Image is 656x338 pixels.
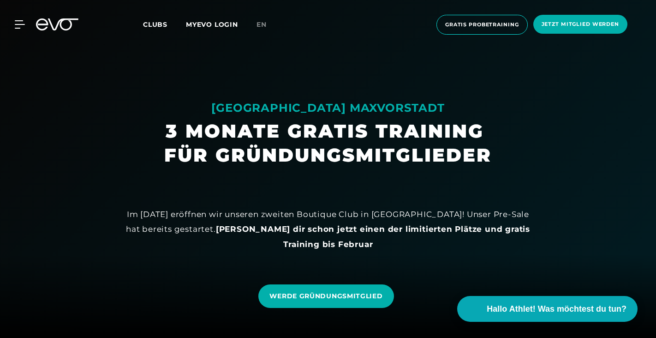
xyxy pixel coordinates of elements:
[256,19,278,30] a: en
[445,21,519,29] span: Gratis Probetraining
[457,296,638,322] button: Hallo Athlet! Was möchtest du tun?
[542,20,619,28] span: Jetzt Mitglied werden
[258,284,394,308] a: WERDE GRÜNDUNGSMITGLIED
[531,15,630,35] a: Jetzt Mitglied werden
[216,224,530,248] strong: [PERSON_NAME] dir schon jetzt einen der limitierten Plätze und gratis Training bis Februar
[186,20,238,29] a: MYEVO LOGIN
[256,20,267,29] span: en
[143,20,167,29] span: Clubs
[164,101,492,115] div: [GEOGRAPHIC_DATA] MAXVORSTADT
[434,15,531,35] a: Gratis Probetraining
[487,303,626,315] span: Hallo Athlet! Was möchtest du tun?
[143,20,186,29] a: Clubs
[269,291,382,301] span: WERDE GRÜNDUNGSMITGLIED
[120,207,536,252] div: Im [DATE] eröffnen wir unseren zweiten Boutique Club in [GEOGRAPHIC_DATA]! Unser Pre-Sale hat ber...
[164,119,492,167] h1: 3 MONATE GRATIS TRAINING FÜR GRÜNDUNGSMITGLIEDER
